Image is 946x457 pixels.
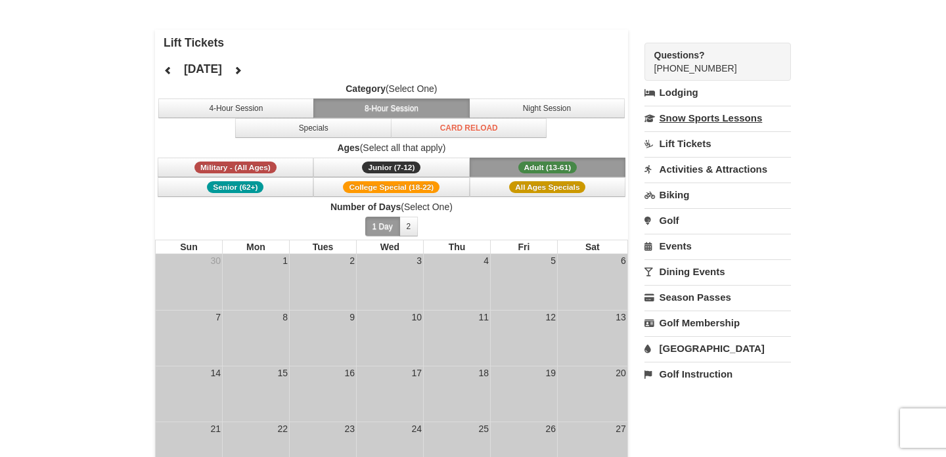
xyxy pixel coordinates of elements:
div: 26 [544,422,557,435]
button: Card Reload [391,118,547,138]
button: Night Session [469,98,625,118]
a: Lodging [644,81,791,104]
div: 23 [343,422,356,435]
a: Activities & Attractions [644,157,791,181]
th: Mon [222,240,289,254]
a: Season Passes [644,285,791,309]
div: 25 [477,422,490,435]
div: 15 [276,366,289,380]
div: 21 [209,422,222,435]
div: 1 [281,254,289,267]
div: 16 [343,366,356,380]
strong: Ages [337,142,359,153]
th: Wed [356,240,423,254]
button: Specials [235,118,392,138]
div: 2 [348,254,356,267]
button: Senior (62+) [158,177,314,197]
th: Tues [289,240,356,254]
div: 11 [477,311,490,324]
button: Adult (13-61) [470,158,626,177]
strong: Category [346,83,386,94]
a: Golf Membership [644,311,791,335]
div: 22 [276,422,289,435]
a: Golf Instruction [644,362,791,386]
div: 17 [410,366,423,380]
a: Golf [644,208,791,232]
div: 30 [209,254,222,267]
th: Thu [423,240,490,254]
div: 19 [544,366,557,380]
div: 3 [415,254,423,267]
strong: Number of Days [330,202,401,212]
a: Events [644,234,791,258]
div: 4 [482,254,490,267]
strong: Questions? [654,50,705,60]
th: Sun [155,240,222,254]
button: 4-Hour Session [158,98,315,118]
div: 9 [348,311,356,324]
div: 7 [214,311,222,324]
button: Military - (All Ages) [158,158,314,177]
div: 14 [209,366,222,380]
span: Adult (13-61) [518,162,577,173]
button: 8-Hour Session [313,98,470,118]
label: (Select One) [155,82,628,95]
h4: Lift Tickets [164,36,628,49]
span: Military - (All Ages) [194,162,277,173]
div: 13 [614,311,627,324]
a: [GEOGRAPHIC_DATA] [644,336,791,360]
div: 6 [619,254,627,267]
span: College Special (18-22) [343,181,439,193]
a: Snow Sports Lessons [644,106,791,130]
div: 18 [477,366,490,380]
a: Biking [644,183,791,207]
div: 27 [614,422,627,435]
button: 1 Day [365,217,400,236]
button: Junior (7-12) [313,158,470,177]
div: 20 [614,366,627,380]
div: 24 [410,422,423,435]
div: 10 [410,311,423,324]
button: All Ages Specials [470,177,626,197]
div: 8 [281,311,289,324]
label: (Select all that apply) [155,141,628,154]
button: 2 [399,217,418,236]
th: Sat [557,240,628,254]
th: Fri [490,240,557,254]
button: College Special (18-22) [313,177,470,197]
a: Lift Tickets [644,131,791,156]
div: 5 [549,254,557,267]
a: Dining Events [644,259,791,284]
h4: [DATE] [184,62,222,76]
label: (Select One) [155,200,628,213]
div: 12 [544,311,557,324]
span: [PHONE_NUMBER] [654,49,767,74]
span: Junior (7-12) [362,162,420,173]
span: Senior (62+) [207,181,263,193]
span: All Ages Specials [509,181,585,193]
